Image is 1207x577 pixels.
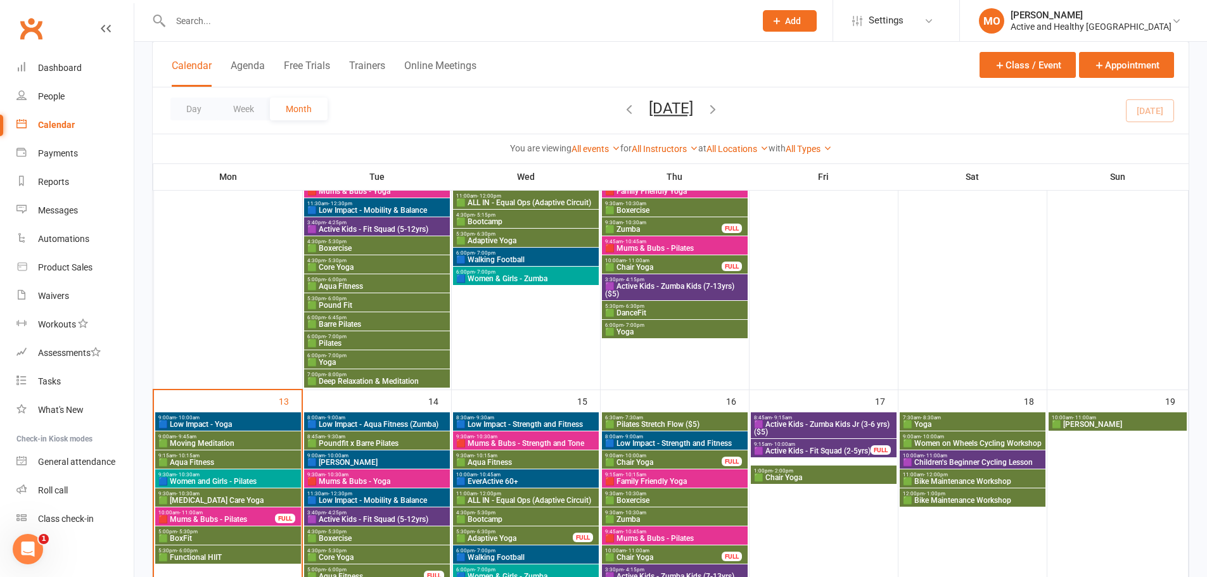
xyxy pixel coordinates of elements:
div: FULL [573,533,593,542]
span: 🟩 Yoga [604,328,745,336]
span: 9:30am [604,491,745,497]
div: What's New [38,405,84,415]
span: 🟩 Barre Pilates [307,320,447,328]
span: - 5:15pm [475,212,495,218]
span: 🟩 Aqua Fitness [158,459,298,466]
span: 4:30pm [307,258,447,263]
span: - 10:45am [477,472,501,478]
span: - 12:00pm [477,491,501,497]
span: 6:00pm [307,334,447,339]
span: 🟥 Mums & Bubs - Yoga [307,187,447,195]
span: 🟩 Core Yoga [307,263,447,271]
th: Tue [302,163,451,190]
span: 11:30am [307,201,447,206]
span: 3:40pm [307,220,447,225]
span: - 10:30am [623,201,646,206]
span: 5:30pm [456,529,573,535]
div: FULL [722,262,742,271]
a: Class kiosk mode [16,505,134,533]
span: 6:00pm [456,567,596,573]
span: - 6:30pm [623,303,644,309]
span: - 5:30pm [475,510,495,516]
a: Product Sales [16,253,134,282]
button: Day [170,98,217,120]
a: Workouts [16,310,134,339]
div: Workouts [38,319,76,329]
span: - 10:30am [176,491,200,497]
span: 🟩 Core Yoga [307,554,447,561]
span: 🟩 [PERSON_NAME] [1051,421,1185,428]
div: FULL [722,457,742,466]
span: 9:30am [307,472,447,478]
span: 3:40pm [307,510,447,516]
span: - 12:30pm [328,491,352,497]
span: Add [785,16,801,26]
span: 10:00am [1051,415,1185,421]
span: 5:30pm [604,303,745,309]
span: - 12:00pm [477,193,501,199]
span: 🟥 Mums & Bubs - Pilates [604,535,745,542]
span: - 6:30pm [475,529,495,535]
strong: at [698,143,706,153]
div: Waivers [38,291,69,301]
span: 6:00pm [604,322,745,328]
a: People [16,82,134,111]
span: - 9:30am [325,434,345,440]
span: 🟩 Bootcamp [456,218,596,225]
span: 10:00am [604,548,722,554]
span: 9:15am [158,453,298,459]
span: 🟩 Aqua Fitness [456,459,596,466]
span: 🟥 Mums & Bubs - Strength and Tone [456,440,596,447]
span: 🟪 Active Kids - Zumba Kids Jr (3-6 yrs) ($5) [753,421,894,436]
div: FULL [722,224,742,233]
span: 🟦 Women & Girls - Zumba [456,275,596,282]
span: 🟩 Moving Meditation [158,440,298,447]
div: Automations [38,234,89,244]
span: 9:30am [158,491,298,497]
span: 🟥 Family Friendly Yoga [604,187,745,195]
span: 🟩 Functional HIIT [158,554,298,561]
span: - 10:00am [921,434,944,440]
span: - 7:00pm [475,567,495,573]
span: 11:00am [456,193,596,199]
span: 6:00pm [307,353,447,358]
input: Search... [167,12,746,30]
th: Mon [153,163,302,190]
span: 🟦 Low Impact - Mobility & Balance [307,497,447,504]
span: 🟩 Deep Relaxation & Meditation [307,377,447,385]
span: - 9:00am [325,415,345,421]
span: 🟩 Pilates Stretch Flow ($5) [604,421,745,428]
span: 🟩 Bike Maintenance Workshop [902,478,1043,485]
span: 7:30am [902,415,1043,421]
span: 9:00am [604,453,722,459]
span: 5:00pm [307,277,447,282]
button: Agenda [231,60,265,87]
span: - 9:00am [623,434,643,440]
a: All events [572,144,620,154]
span: 5:30pm [307,296,447,301]
span: 🟩 Pilates [307,339,447,347]
a: All Types [786,144,832,154]
div: 17 [875,390,898,411]
span: - 11:00am [179,510,203,516]
div: FULL [871,445,891,455]
span: 8:45am [307,434,447,440]
div: 15 [577,390,600,411]
span: 6:00pm [456,250,596,256]
th: Sun [1047,163,1189,190]
button: Class / Event [980,52,1076,78]
span: - 10:00am [623,453,646,459]
span: - 6:00pm [326,277,347,282]
span: - 8:00pm [326,372,347,377]
span: 4:30pm [307,529,447,535]
span: 🟩 Zumba [604,516,745,523]
span: 5:00pm [307,567,425,573]
span: 9:45am [604,529,745,535]
span: 10:00am [456,472,596,478]
span: 🟦 Walking Football [456,554,596,561]
span: 🟦 EverActive 60+ [456,478,596,485]
span: 🟩 Boxercise [604,206,745,214]
span: 🟥 Family Friendly Yoga [604,478,745,485]
span: - 10:45am [623,239,646,244]
span: 🟩 Adaptive Yoga [456,535,573,542]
